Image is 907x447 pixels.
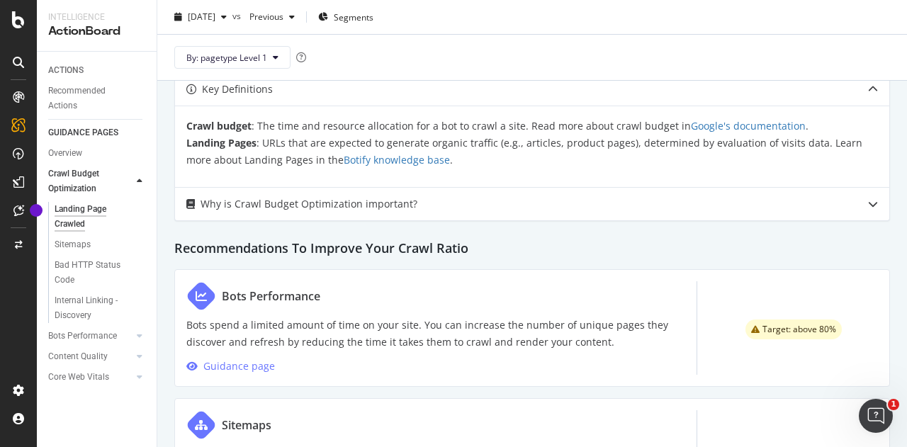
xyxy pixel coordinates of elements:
[48,125,118,140] div: GUIDANCE PAGES
[55,202,133,232] div: Landing Page Crawled
[888,399,899,410] span: 1
[55,258,147,288] a: Bad HTTP Status Code
[186,359,275,373] a: Guidance page
[174,232,890,258] h2: Recommendations To Improve Your Crawl Ratio
[174,46,291,69] button: By: pagetype Level 1
[186,317,697,351] p: Bots spend a limited amount of time on your site. You can increase the number of unique pages the...
[55,293,135,323] div: Internal Linking - Discovery
[312,6,379,28] button: Segments
[55,202,147,232] a: Landing Page Crawled
[344,153,450,166] a: Botify knowledge base
[244,6,300,28] button: Previous
[48,166,122,196] div: Crawl Budget Optimization
[186,136,257,149] strong: Landing Pages
[188,11,215,23] span: 2025 Sep. 19th
[48,329,133,344] a: Bots Performance
[244,11,283,23] span: Previous
[48,166,133,196] a: Crawl Budget Optimization
[169,6,232,28] button: [DATE]
[48,370,109,385] div: Core Web Vitals
[48,63,84,78] div: ACTIONS
[48,349,133,364] a: Content Quality
[222,288,320,305] div: Bots Performance
[48,146,147,161] a: Overview
[201,196,417,213] div: Why is Crawl Budget Optimization important?
[48,329,117,344] div: Bots Performance
[48,84,133,113] div: Recommended Actions
[186,119,252,132] strong: Crawl budget
[55,293,147,323] a: Internal Linking - Discovery
[186,118,878,169] p: : The time and resource allocation for a bot to crawl a site. Read more about crawl budget in . :...
[55,237,147,252] a: Sitemaps
[48,11,145,23] div: Intelligence
[48,63,147,78] a: ACTIONS
[222,417,271,434] div: Sitemaps
[745,319,842,339] div: warning label
[48,84,147,113] a: Recommended Actions
[30,204,43,217] div: Tooltip anchor
[55,237,91,252] div: Sitemaps
[202,81,273,98] div: Key Definitions
[691,119,806,132] a: Google's documentation
[859,399,893,433] iframe: Intercom live chat
[762,325,836,334] span: Target: above 80%
[232,9,244,21] span: vs
[55,258,134,288] div: Bad HTTP Status Code
[48,370,133,385] a: Core Web Vitals
[48,125,147,140] a: GUIDANCE PAGES
[48,23,145,40] div: ActionBoard
[48,146,82,161] div: Overview
[203,358,275,375] div: Guidance page
[334,11,373,23] span: Segments
[186,51,267,63] span: By: pagetype Level 1
[48,349,108,364] div: Content Quality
